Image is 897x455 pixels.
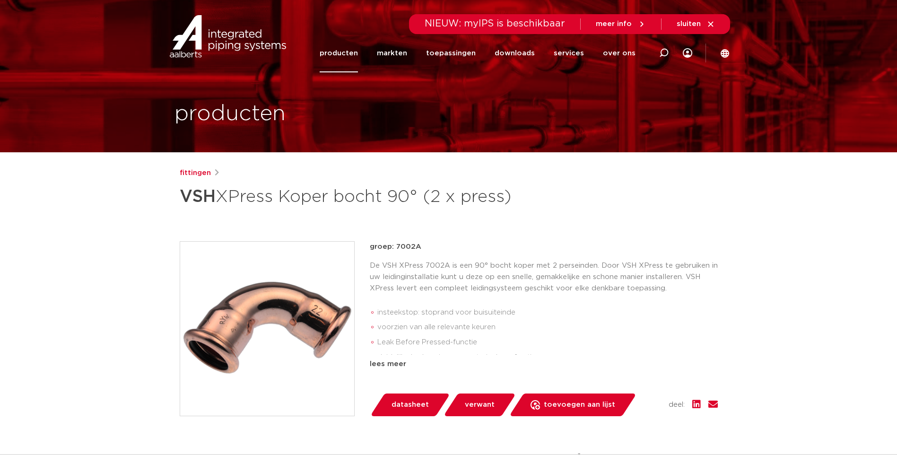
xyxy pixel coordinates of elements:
[426,34,476,72] a: toepassingen
[180,188,216,205] strong: VSH
[377,320,718,335] li: voorzien van alle relevante keuren
[377,350,718,365] li: duidelijke herkenning van materiaal en afmeting
[370,394,450,416] a: datasheet
[392,397,429,412] span: datasheet
[174,99,286,129] h1: producten
[683,34,692,72] div: my IPS
[377,335,718,350] li: Leak Before Pressed-functie
[320,34,636,72] nav: Menu
[370,359,718,370] div: lees meer
[180,242,354,416] img: Product Image for VSH XPress Koper bocht 90° (2 x press)
[596,20,646,28] a: meer info
[465,397,495,412] span: verwant
[370,260,718,294] p: De VSH XPress 7002A is een 90° bocht koper met 2 perseinden. Door VSH XPress te gebruiken in uw l...
[603,34,636,72] a: over ons
[596,20,632,27] span: meer info
[554,34,584,72] a: services
[180,183,535,211] h1: XPress Koper bocht 90° (2 x press)
[495,34,535,72] a: downloads
[370,241,718,253] p: groep: 7002A
[180,167,211,179] a: fittingen
[669,399,685,411] span: deel:
[377,34,407,72] a: markten
[443,394,516,416] a: verwant
[677,20,701,27] span: sluiten
[544,397,615,412] span: toevoegen aan lijst
[677,20,715,28] a: sluiten
[377,305,718,320] li: insteekstop: stoprand voor buisuiteinde
[320,34,358,72] a: producten
[425,19,565,28] span: NIEUW: myIPS is beschikbaar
